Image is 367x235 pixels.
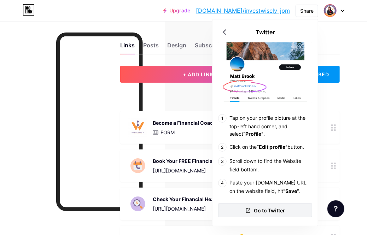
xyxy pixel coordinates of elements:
[229,180,307,194] span: Paste your [DOMAIN_NAME] URL on the website field, hit .
[120,41,135,54] div: Links
[195,41,237,54] div: Subscribers
[196,6,290,15] a: [DOMAIN_NAME]/investwisely_jpm
[254,207,285,214] span: Go to Twitter
[324,4,337,17] img: Julie Miranda
[129,195,147,213] img: Check Your Financial Health in 60 Seconds
[229,158,301,172] span: Scroll down to find the Website field bottom.
[129,118,147,137] img: Become a Financial Coach. Join My Team!
[153,167,249,174] div: [URL][DOMAIN_NAME]
[218,203,312,217] a: Go to Twitter
[143,41,159,54] div: Posts
[229,115,305,137] span: Tap on your profile picture at the top-left hand corner, and select .
[183,71,213,77] span: + ADD LINK
[153,119,254,127] div: Become a Financial Coach. Join My Team!
[167,41,186,54] div: Design
[257,144,287,150] b: “Edit profile”
[129,157,147,175] img: Book Your FREE Financial Coaching Call
[229,144,304,150] span: Click on the button.
[218,42,312,103] img: Twitter
[243,131,263,137] b: “Profile”
[300,7,314,14] div: Share
[153,157,249,165] div: Book Your FREE Financial Coaching Call
[161,129,175,136] p: FORM
[256,28,275,36] div: Twitter
[120,66,276,83] button: + ADD LINK
[153,195,256,203] div: Check Your Financial Health in 60 Seconds
[153,205,256,212] div: [URL][DOMAIN_NAME]
[163,8,190,13] a: Upgrade
[283,188,299,194] b: “Save”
